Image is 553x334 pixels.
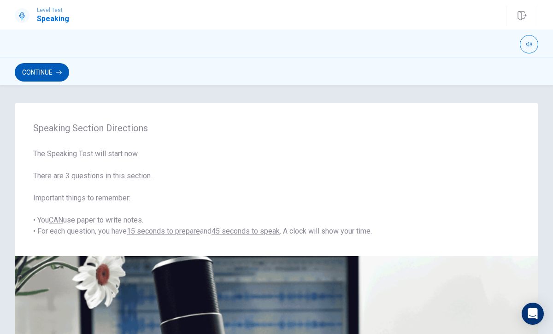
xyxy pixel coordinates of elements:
[37,7,69,13] span: Level Test
[49,216,63,224] u: CAN
[522,303,544,325] div: Open Intercom Messenger
[127,227,200,235] u: 15 seconds to prepare
[33,123,520,134] span: Speaking Section Directions
[33,148,520,237] span: The Speaking Test will start now. There are 3 questions in this section. Important things to reme...
[37,13,69,24] h1: Speaking
[15,63,69,82] button: Continue
[212,227,280,235] u: 45 seconds to speak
